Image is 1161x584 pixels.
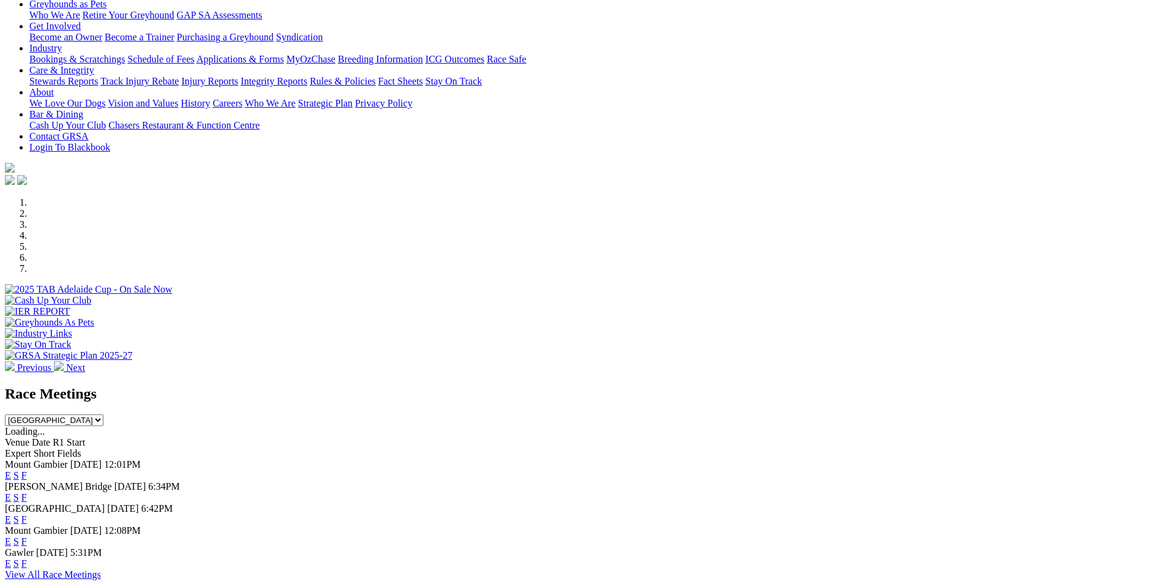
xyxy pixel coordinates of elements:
[29,109,83,119] a: Bar & Dining
[104,525,141,536] span: 12:08PM
[29,54,1156,65] div: Industry
[5,503,105,514] span: [GEOGRAPHIC_DATA]
[5,328,72,339] img: Industry Links
[29,43,62,53] a: Industry
[29,65,94,75] a: Care & Integrity
[105,32,174,42] a: Become a Trainer
[29,10,1156,21] div: Greyhounds as Pets
[108,120,259,130] a: Chasers Restaurant & Function Centre
[29,87,54,97] a: About
[5,361,15,371] img: chevron-left-pager-white.svg
[286,54,335,64] a: MyOzChase
[29,10,80,20] a: Who We Are
[29,98,1156,109] div: About
[5,350,132,361] img: GRSA Strategic Plan 2025-27
[425,54,484,64] a: ICG Outcomes
[54,362,85,373] a: Next
[5,492,11,503] a: E
[17,362,51,373] span: Previous
[17,175,27,185] img: twitter.svg
[83,10,174,20] a: Retire Your Greyhound
[5,163,15,173] img: logo-grsa-white.png
[141,503,173,514] span: 6:42PM
[5,536,11,547] a: E
[177,10,263,20] a: GAP SA Assessments
[29,32,1156,43] div: Get Involved
[29,54,125,64] a: Bookings & Scratchings
[21,492,27,503] a: F
[5,306,70,317] img: IER REPORT
[5,448,31,459] span: Expert
[32,437,50,447] span: Date
[21,514,27,525] a: F
[13,514,19,525] a: S
[177,32,274,42] a: Purchasing a Greyhound
[29,76,1156,87] div: Care & Integrity
[5,175,15,185] img: facebook.svg
[5,317,94,328] img: Greyhounds As Pets
[13,558,19,569] a: S
[181,98,210,108] a: History
[127,54,194,64] a: Schedule of Fees
[298,98,353,108] a: Strategic Plan
[29,32,102,42] a: Become an Owner
[196,54,284,64] a: Applications & Forms
[5,525,68,536] span: Mount Gambier
[338,54,423,64] a: Breeding Information
[181,76,238,86] a: Injury Reports
[29,131,88,141] a: Contact GRSA
[212,98,242,108] a: Careers
[36,547,68,558] span: [DATE]
[70,547,102,558] span: 5:31PM
[148,481,180,492] span: 6:34PM
[34,448,55,459] span: Short
[5,459,68,470] span: Mount Gambier
[13,536,19,547] a: S
[100,76,179,86] a: Track Injury Rebate
[104,459,141,470] span: 12:01PM
[29,98,105,108] a: We Love Our Dogs
[107,503,139,514] span: [DATE]
[5,514,11,525] a: E
[5,558,11,569] a: E
[70,525,102,536] span: [DATE]
[5,284,173,295] img: 2025 TAB Adelaide Cup - On Sale Now
[487,54,526,64] a: Race Safe
[21,536,27,547] a: F
[5,362,54,373] a: Previous
[5,481,112,492] span: [PERSON_NAME] Bridge
[276,32,323,42] a: Syndication
[114,481,146,492] span: [DATE]
[21,470,27,481] a: F
[29,120,1156,131] div: Bar & Dining
[5,386,1156,402] h2: Race Meetings
[53,437,85,447] span: R1 Start
[29,142,110,152] a: Login To Blackbook
[29,76,98,86] a: Stewards Reports
[5,547,34,558] span: Gawler
[5,470,11,481] a: E
[5,437,29,447] span: Venue
[425,76,482,86] a: Stay On Track
[70,459,102,470] span: [DATE]
[57,448,81,459] span: Fields
[245,98,296,108] a: Who We Are
[241,76,307,86] a: Integrity Reports
[29,120,106,130] a: Cash Up Your Club
[5,426,45,436] span: Loading...
[29,21,81,31] a: Get Involved
[108,98,178,108] a: Vision and Values
[5,569,101,580] a: View All Race Meetings
[5,295,91,306] img: Cash Up Your Club
[5,339,71,350] img: Stay On Track
[310,76,376,86] a: Rules & Policies
[66,362,85,373] span: Next
[54,361,64,371] img: chevron-right-pager-white.svg
[355,98,413,108] a: Privacy Policy
[21,558,27,569] a: F
[378,76,423,86] a: Fact Sheets
[13,470,19,481] a: S
[13,492,19,503] a: S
